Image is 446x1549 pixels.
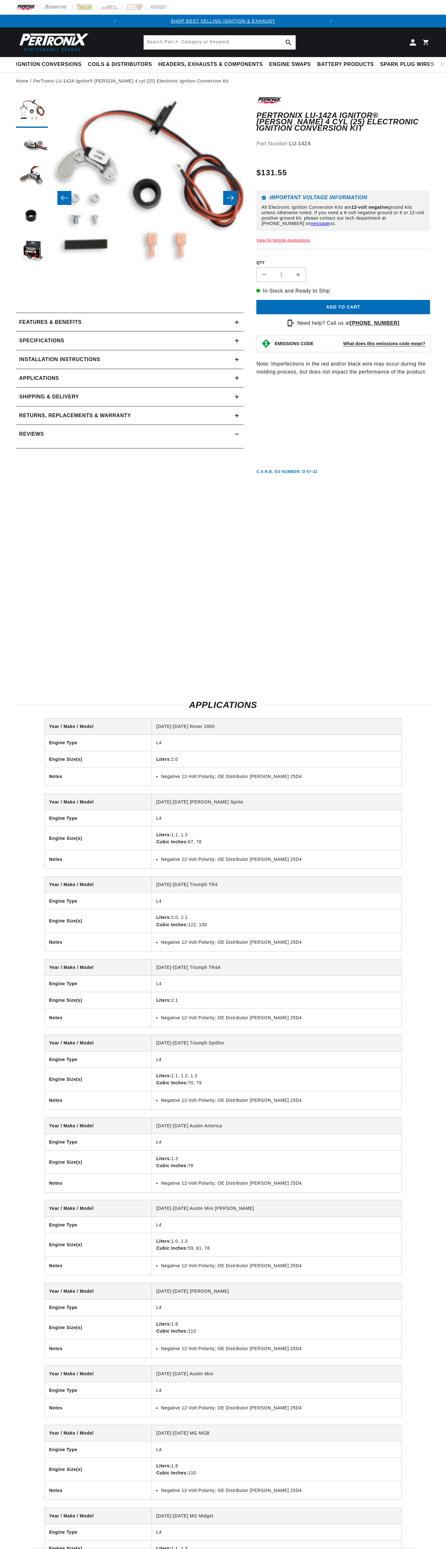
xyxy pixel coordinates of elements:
th: Engine Type [45,810,152,826]
a: [PHONE_NUMBER] [350,320,399,326]
summary: Features & Benefits [16,313,244,331]
summary: Battery Products [314,57,377,72]
th: Engine Size(s) [45,751,152,767]
td: [DATE]-[DATE] [PERSON_NAME] [152,1283,401,1299]
media-gallery: Gallery Viewer [16,96,244,300]
td: [DATE]-[DATE] Triumph Spitfire [152,1035,401,1051]
th: Engine Type [45,1299,152,1316]
th: Engine Size(s) [45,1233,152,1257]
th: Engine Size(s) [45,1150,152,1174]
th: Notes [45,1256,152,1275]
span: $131.55 [256,167,287,178]
td: L4 [152,893,401,909]
p: Need help? Call us at [297,319,399,327]
strong: LU-142A [289,141,311,146]
th: Year / Make / Model [45,1118,152,1134]
strong: Cubic Inches: [156,1080,188,1085]
summary: Engine Swaps [266,57,314,72]
th: Year / Make / Model [45,1035,152,1051]
th: Engine Type [45,1134,152,1150]
div: Note: Imperfections in the red and/or black wire may occur during the molding process, but does n... [256,96,430,475]
td: 1.1, 1.3 67, 78 [152,826,401,850]
button: EMISSIONS CODEWhat does this emissions code mean? [274,341,425,346]
h2: Specifications [19,337,64,345]
strong: Liters: [156,915,171,920]
strong: 12-volt negative [351,205,388,210]
th: Notes [45,1339,152,1358]
td: L4 [152,1134,401,1150]
strong: Cubic Inches: [156,1246,188,1251]
button: Search Part #, Category or Keyword [281,35,296,49]
strong: Liters: [156,832,171,837]
th: Notes [45,1174,152,1192]
th: Engine Type [45,735,152,751]
button: Load image 3 in gallery view [16,166,48,198]
th: Year / Make / Model [45,959,152,976]
h1: PerTronix LU-142A Ignitor® [PERSON_NAME] 4 cyl (25) Electronic Ignition Conversion Kit [256,112,430,132]
a: message [310,221,330,226]
summary: Ignition Conversions [16,57,85,72]
button: Add to cart [256,300,430,314]
span: Engine Swaps [269,61,311,68]
span: Ignition Conversions [16,61,82,68]
th: Year / Make / Model [45,1366,152,1382]
button: Load image 1 in gallery view [16,96,48,128]
td: 1.8 110 [152,1316,401,1339]
button: Translation missing: en.sections.announcements.next_announcement [325,15,337,27]
th: Engine Size(s) [45,992,152,1008]
th: Engine Type [45,893,152,909]
li: Negative 12-Volt Polarity; OE Distributor [PERSON_NAME] 25D4 [161,1404,397,1411]
th: Engine Size(s) [45,909,152,933]
li: Negative 12-Volt Polarity; OE Distributor [PERSON_NAME] 25D4 [161,1262,397,1269]
td: [DATE]-[DATE] Austin America [152,1118,401,1134]
a: View All Vehicle Applications [256,238,310,243]
summary: Headers, Exhausts & Components [155,57,266,72]
button: Slide right [223,191,237,205]
li: Negative 12-Volt Polarity; OE Distributor [PERSON_NAME] 25D4 [161,1180,397,1187]
a: Applications [16,369,244,388]
h2: Applications [16,701,430,709]
th: Engine Size(s) [45,1316,152,1339]
button: Slide left [57,191,71,205]
th: Engine Type [45,1051,152,1067]
td: 1.1, 1.2, 1.3 70, 79 [152,1067,401,1091]
td: [DATE]-[DATE] Austin Mini [152,1366,401,1382]
th: Engine Size(s) [45,826,152,850]
th: Engine Type [45,1217,152,1233]
li: Negative 12-Volt Polarity; OE Distributor [PERSON_NAME] 25D4 [161,1487,397,1494]
th: Notes [45,1399,152,1417]
strong: Cubic Inches: [156,922,188,927]
th: Year / Make / Model [45,718,152,735]
li: Negative 12-Volt Polarity; OE Distributor [PERSON_NAME] 25D4 [161,1097,397,1104]
td: 2.0, 2.1 122, 130 [152,909,401,933]
button: Load image 2 in gallery view [16,131,48,163]
th: Year / Make / Model [45,1200,152,1217]
li: Negative 12-Volt Polarity; OE Distributor [PERSON_NAME] 25D4 [161,856,397,863]
th: Engine Type [45,976,152,992]
td: L4 [152,1299,401,1316]
summary: Specifications [16,331,244,350]
th: Notes [45,1008,152,1027]
td: L4 [152,735,401,751]
button: Translation missing: en.sections.announcements.previous_announcement [109,15,121,27]
strong: Liters: [156,757,171,762]
strong: Cubic Inches: [156,1328,188,1334]
th: Year / Make / Model [45,876,152,893]
td: 1.3 78 [152,1150,401,1174]
td: L4 [152,810,401,826]
strong: Cubic Inches: [156,1470,188,1475]
h2: Features & Benefits [19,318,82,326]
td: L4 [152,1524,401,1540]
button: Load image 4 in gallery view [16,201,48,233]
h2: Returns, Replacements & Warranty [19,411,131,420]
strong: Cubic Inches: [156,839,188,844]
td: L4 [152,1441,401,1458]
th: Engine Type [45,1524,152,1540]
th: Engine Type [45,1382,152,1398]
strong: Liters: [156,1463,171,1468]
strong: Liters: [156,1073,171,1078]
a: Home [16,77,29,84]
summary: Reviews [16,425,244,443]
td: 1.0, 1.3 59, 61, 78 [152,1233,401,1257]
